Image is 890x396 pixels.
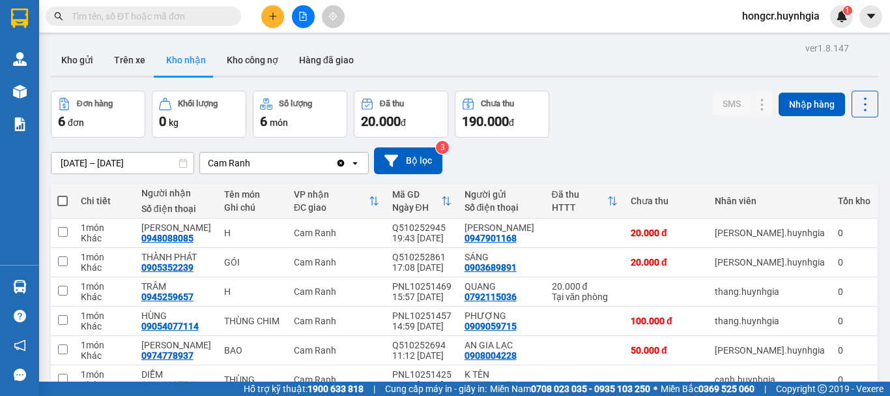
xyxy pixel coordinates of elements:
div: PHƯỢNG [465,311,539,321]
strong: 0369 525 060 [698,384,754,394]
div: Số điện thoại [141,204,211,214]
div: 20.000 đ [631,228,702,238]
span: plus [268,12,278,21]
div: 15:57 [DATE] [392,292,452,302]
span: | [764,382,766,396]
div: VP nhận [294,189,369,200]
div: 09054077114 [141,321,199,331]
span: món [270,117,288,128]
img: solution-icon [13,117,27,131]
span: 6 [58,114,65,129]
button: Số lượng6món [253,91,347,138]
div: Cam Ranh [294,286,379,297]
div: 11:12 [DATE] [392,350,452,361]
img: warehouse-icon [13,52,27,66]
span: đ [401,117,406,128]
span: hongcr.huynhgia [732,8,830,24]
span: đơn [68,117,84,128]
span: ⚪️ [653,386,657,391]
div: Khác [81,233,128,243]
div: Ngày ĐH [392,202,441,213]
div: SÁNG [465,252,539,262]
div: 0 [838,257,870,267]
div: 0792115036 [465,292,517,302]
div: 0777789879 [465,380,517,390]
img: warehouse-icon [13,85,27,99]
input: Tìm tên, số ĐT hoặc mã đơn [72,9,225,23]
div: 17:08 [DATE] [392,262,452,273]
svg: Clear value [336,158,346,168]
span: message [14,369,26,381]
div: Mã GD [392,189,441,200]
div: 0905352239 [141,262,194,273]
div: DIỄM [141,369,211,380]
div: 0903689891 [465,262,517,273]
button: caret-down [859,5,882,28]
span: 6 [260,114,267,129]
button: Đơn hàng6đơn [51,91,145,138]
button: Hàng đã giao [289,44,364,76]
div: H [224,286,281,297]
span: notification [14,339,26,352]
div: Người gửi [465,189,539,200]
div: PNL10251457 [392,311,452,321]
button: Nhập hàng [779,93,845,116]
span: 0 [159,114,166,129]
div: Cam Ranh [294,316,379,326]
sup: 1 [843,6,852,15]
div: 0947901168 [465,233,517,243]
span: đ [509,117,514,128]
div: 0908004228 [465,350,517,361]
div: 1 món [81,340,128,350]
span: Miền Nam [490,382,650,396]
div: KHÁNH LINH [141,222,211,233]
div: Chi tiết [81,196,128,206]
div: Khác [81,350,128,361]
strong: 1900 633 818 [308,384,364,394]
div: K TÊN [465,369,539,380]
th: Toggle SortBy [386,184,458,219]
div: Khác [81,321,128,331]
div: 20.000 đ [631,257,702,267]
div: KIM PHƯƠNG [465,222,539,233]
span: Miền Bắc [661,382,754,396]
div: 0 [838,228,870,238]
button: Trên xe [104,44,156,76]
input: Select a date range. [51,153,194,174]
div: Nhân viên [715,196,825,206]
div: Khối lượng [178,99,218,108]
button: Bộ lọc [374,147,442,174]
div: Q510252861 [392,252,452,262]
div: PNL10251469 [392,281,452,292]
div: 0945259657 [141,292,194,302]
div: Cam Ranh [294,345,379,356]
div: 0961390774 [141,380,194,390]
div: Khác [81,380,128,390]
span: 1 [845,6,850,15]
div: 0 [838,316,870,326]
div: Đã thu [552,189,608,200]
strong: 0708 023 035 - 0935 103 250 [531,384,650,394]
div: 1 món [81,369,128,380]
div: H [224,228,281,238]
div: 14:59 [DATE] [392,321,452,331]
div: Cam Ranh [294,374,379,385]
div: AN GIA LẠC [465,340,539,350]
div: THÙNG CHIM [224,316,281,326]
span: Cung cấp máy in - giấy in: [385,382,487,396]
button: plus [261,5,284,28]
div: Số lượng [279,99,312,108]
img: warehouse-icon [13,280,27,294]
button: Khối lượng0kg [152,91,246,138]
button: Kho gửi [51,44,104,76]
div: 0909059715 [465,321,517,331]
div: Đã thu [380,99,404,108]
div: 1 món [81,222,128,233]
div: nguyen.huynhgia [715,228,825,238]
div: Cam Ranh [294,257,379,267]
img: icon-new-feature [836,10,848,22]
span: search [54,12,63,21]
span: 20.000 [361,114,401,129]
div: Tồn kho [838,196,870,206]
div: 19:43 [DATE] [392,233,452,243]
